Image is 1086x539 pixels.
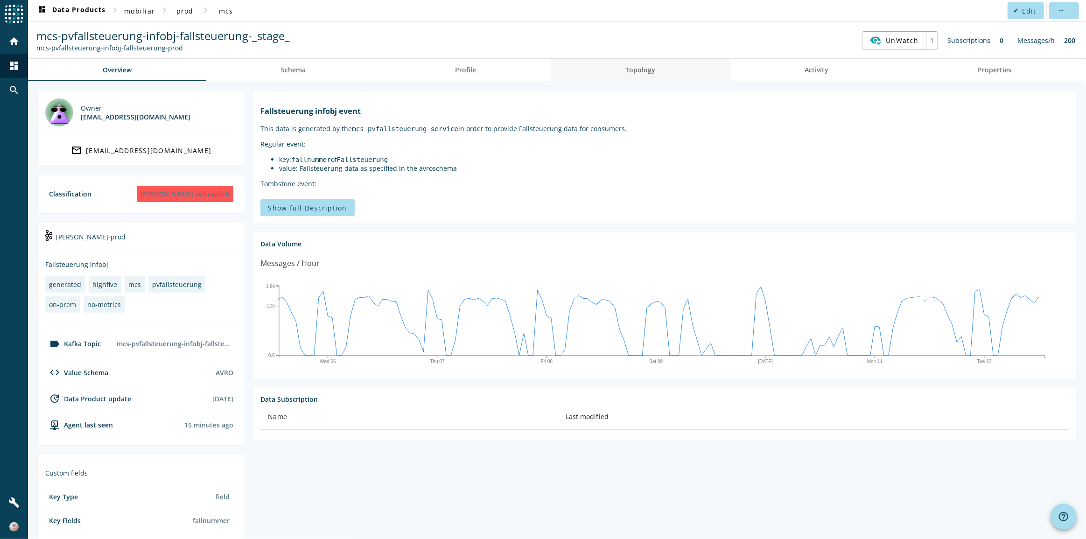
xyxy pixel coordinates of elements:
[212,489,233,505] div: field
[455,67,476,73] span: Profile
[1022,7,1037,15] span: Edit
[71,145,82,156] mat-icon: mail_outline
[189,512,233,529] div: fallnummer
[200,5,211,16] mat-icon: chevron_right
[862,32,926,49] button: UnWatch
[625,67,655,73] span: Topology
[45,338,101,350] div: Kafka Topic
[49,338,60,350] mat-icon: label
[109,5,120,16] mat-icon: chevron_right
[36,28,290,43] span: mcs-pvfallsteuerung-infobj-fallsteuerung-_stage_
[943,31,995,49] div: Subscriptions
[124,7,155,15] span: mobiliar
[337,156,388,163] code: Fallsteuerung
[260,124,1069,133] p: This data is generated by the in order to provide Fallsteuerung data for consumers.
[49,492,78,501] div: Key Type
[45,229,237,252] div: [PERSON_NAME]-prod
[352,125,458,133] code: mcs-pvfallsteuerung-service
[260,395,1069,404] div: Data Subscription
[268,203,347,212] span: Show full Description
[49,367,60,378] mat-icon: code
[541,359,553,364] text: Fri 08
[45,98,73,126] img: highfive@mobi.ch
[1013,31,1059,49] div: Messages/h
[45,419,113,430] div: agent-env-prod
[159,5,170,16] mat-icon: chevron_right
[120,2,159,19] button: mobiliar
[36,43,290,52] div: Kafka Topic: mcs-pvfallsteuerung-infobj-fallsteuerung-prod
[137,186,233,202] div: [PERSON_NAME] vertraulich
[212,394,233,403] div: [DATE]
[45,393,131,404] div: Data Product update
[33,2,109,19] button: Data Products
[978,67,1011,73] span: Properties
[49,189,91,198] div: Classification
[45,469,237,477] div: Custom fields
[867,359,883,364] text: Mon 11
[267,303,275,308] text: 200
[977,359,992,364] text: Tue 12
[268,353,275,358] text: 0.0
[886,32,918,49] span: UnWatch
[279,155,1069,164] li: key: of
[1013,8,1018,13] mat-icon: edit
[8,60,20,71] mat-icon: dashboard
[260,140,1069,148] p: Regular event:
[216,368,233,377] div: AVRO
[1058,8,1064,13] mat-icon: more_horiz
[650,359,663,364] text: Sat 09
[49,280,81,289] div: generated
[86,146,211,155] div: [EMAIL_ADDRESS][DOMAIN_NAME]
[279,164,1069,173] li: value: Fallsteuerung data as specified in the avroschema
[266,284,275,289] text: 1.6k
[995,31,1008,49] div: 0
[260,179,1069,188] p: Tombstone event:
[113,336,237,352] div: mcs-pvfallsteuerung-infobj-fallsteuerung-prod
[45,367,108,378] div: Value Schema
[1058,511,1069,522] mat-icon: help_outline
[81,112,190,121] div: [EMAIL_ADDRESS][DOMAIN_NAME]
[49,300,76,309] div: on-prem
[8,84,20,96] mat-icon: search
[430,359,445,364] text: Thu 07
[320,359,336,364] text: Wed 06
[128,280,141,289] div: mcs
[184,420,233,429] div: Agents typically reports every 15min to 1h
[87,300,121,309] div: no-metrics
[5,5,23,23] img: spoud-logo.svg
[45,230,52,241] img: kafka-prod
[1059,31,1080,49] div: 200
[558,404,1069,430] th: Last modified
[170,2,200,19] button: prod
[152,280,202,289] div: pvfallsteuerung
[260,258,320,269] div: Messages / Hour
[9,522,19,532] img: 2f3eda399f5d7602a4d0dfd529928f81
[36,5,48,16] mat-icon: dashboard
[49,393,60,404] mat-icon: update
[81,104,190,112] div: Owner
[36,5,105,16] span: Data Products
[260,199,354,216] button: Show full Description
[176,7,194,15] span: prod
[1008,2,1044,19] button: Edit
[211,2,241,19] button: mcs
[49,516,81,525] div: Key Fields
[281,67,306,73] span: Schema
[8,497,20,508] mat-icon: build
[103,67,132,73] span: Overview
[219,7,233,15] span: mcs
[805,67,828,73] span: Activity
[8,36,20,47] mat-icon: home
[45,142,237,159] a: [EMAIL_ADDRESS][DOMAIN_NAME]
[260,404,558,430] th: Name
[758,359,773,364] text: [DATE]
[926,32,938,49] div: 1
[260,239,1069,248] div: Data Volume
[45,260,237,269] div: Fallsteuerung infobj
[260,106,1069,116] h1: Fallsteuerung infobj event
[92,280,117,289] div: highfive
[291,156,330,163] code: fallnummer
